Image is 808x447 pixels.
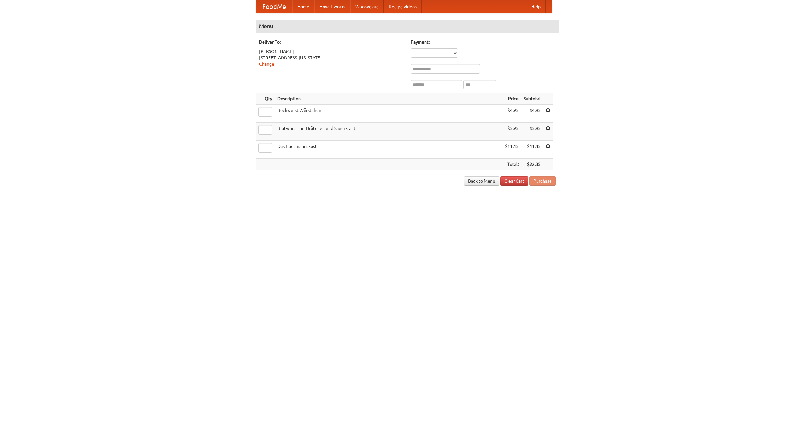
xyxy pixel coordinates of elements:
[500,176,528,186] a: Clear Cart
[350,0,384,13] a: Who we are
[292,0,314,13] a: Home
[502,159,521,170] th: Total:
[259,55,404,61] div: [STREET_ADDRESS][US_STATE]
[529,176,556,186] button: Purchase
[521,141,543,159] td: $11.45
[259,62,274,67] a: Change
[275,141,502,159] td: Das Hausmannskost
[275,123,502,141] td: Bratwurst mit Brötchen und Sauerkraut
[502,93,521,105] th: Price
[521,105,543,123] td: $4.95
[275,93,502,105] th: Description
[526,0,546,13] a: Help
[384,0,422,13] a: Recipe videos
[314,0,350,13] a: How it works
[275,105,502,123] td: Bockwurst Würstchen
[259,48,404,55] div: [PERSON_NAME]
[502,123,521,141] td: $5.95
[259,39,404,45] h5: Deliver To:
[256,93,275,105] th: Qty
[256,20,559,33] h4: Menu
[256,0,292,13] a: FoodMe
[521,123,543,141] td: $5.95
[521,159,543,170] th: $22.35
[521,93,543,105] th: Subtotal
[411,39,556,45] h5: Payment:
[502,105,521,123] td: $4.95
[502,141,521,159] td: $11.45
[464,176,499,186] a: Back to Menu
